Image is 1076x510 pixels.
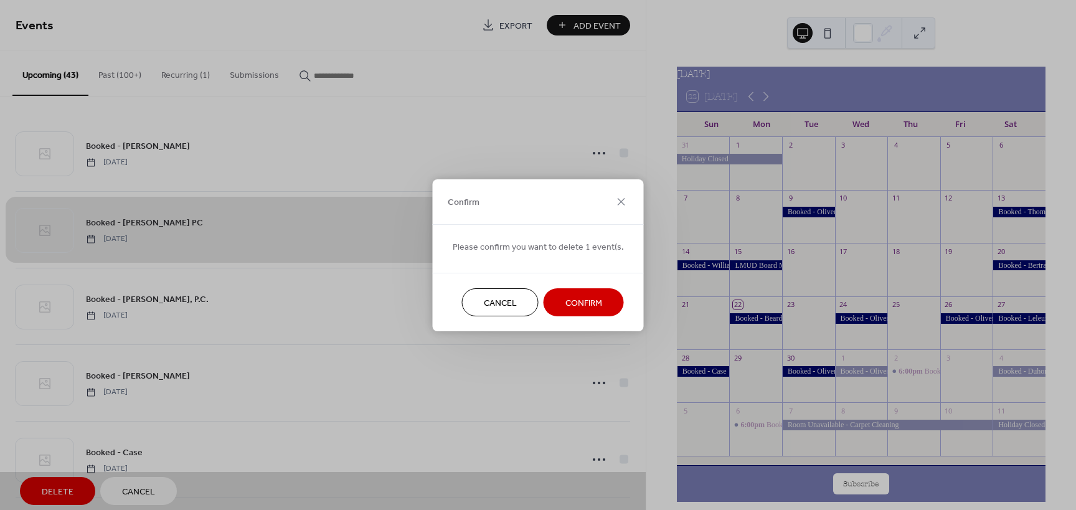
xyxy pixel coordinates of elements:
button: Confirm [544,288,624,316]
span: Please confirm you want to delete 1 event(s. [453,240,624,253]
span: Cancel [484,296,517,309]
span: Confirm [448,196,479,209]
button: Cancel [462,288,539,316]
span: Confirm [565,296,602,309]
